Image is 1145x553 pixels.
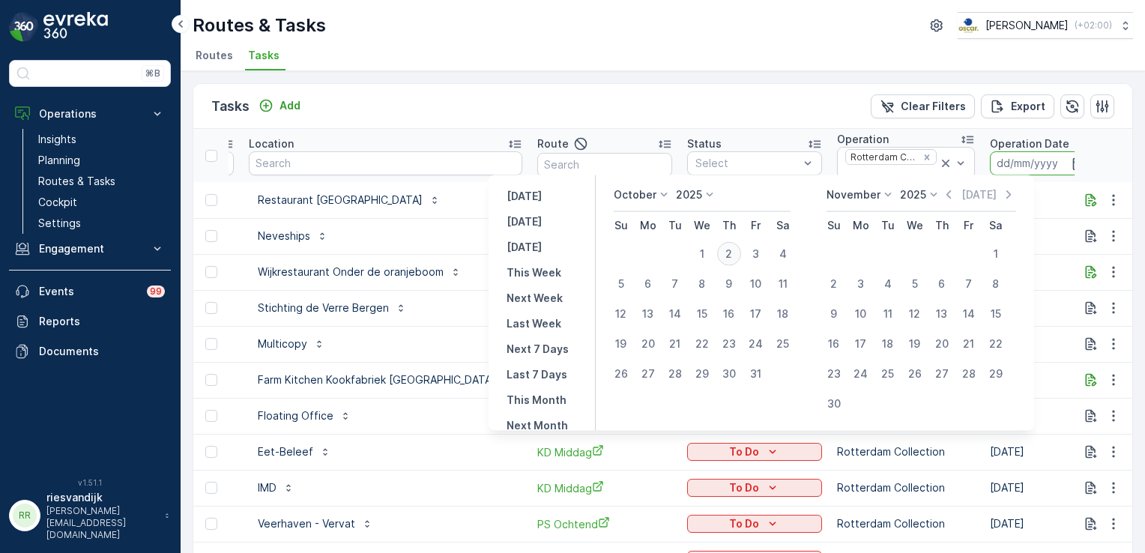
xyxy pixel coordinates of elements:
[609,272,633,296] div: 5
[771,272,795,296] div: 11
[930,302,954,326] div: 13
[9,336,171,366] a: Documents
[205,266,217,278] div: Toggle Row Selected
[849,332,873,356] div: 17
[39,344,165,359] p: Documents
[981,94,1054,118] button: Export
[507,291,563,306] p: Next Week
[39,241,141,256] p: Engagement
[258,300,389,315] p: Stichting de Verre Bergen
[507,240,542,255] p: [DATE]
[874,212,901,239] th: Tuesday
[38,153,80,168] p: Planning
[876,302,900,326] div: 11
[903,362,927,386] div: 26
[507,342,569,357] p: Next 7 Days
[507,316,561,331] p: Last Week
[716,212,743,239] th: Thursday
[900,187,926,202] p: 2025
[636,332,660,356] div: 20
[822,302,846,326] div: 9
[919,151,935,163] div: Remove Rotterdam Collection
[507,393,567,408] p: This Month
[837,480,975,495] p: Rotterdam Collection
[729,480,759,495] p: To Do
[32,213,171,234] a: Settings
[958,17,979,34] img: basis-logo_rgb2x.png
[507,418,568,433] p: Next Month
[930,272,954,296] div: 6
[990,151,1093,175] input: dd/mm/yyyy
[249,224,337,248] button: Neveships
[537,480,672,496] span: KD Middag
[770,212,797,239] th: Saturday
[258,336,307,351] p: Multicopy
[501,213,548,231] button: Today
[635,212,662,239] th: Monday
[249,151,522,175] input: Search
[205,410,217,422] div: Toggle Row Selected
[955,212,982,239] th: Friday
[537,516,672,532] a: PS Ochtend
[903,332,927,356] div: 19
[205,446,217,458] div: Toggle Row Selected
[690,332,714,356] div: 22
[928,212,955,239] th: Thursday
[205,230,217,242] div: Toggle Row Selected
[249,368,522,392] button: Farm Kitchen Kookfabriek [GEOGRAPHIC_DATA]
[662,212,689,239] th: Tuesday
[507,265,561,280] p: This Week
[32,150,171,171] a: Planning
[687,443,822,461] button: To Do
[848,212,874,239] th: Monday
[961,187,997,202] p: [DATE]
[211,96,250,117] p: Tasks
[957,362,981,386] div: 28
[663,362,687,386] div: 28
[39,284,138,299] p: Events
[901,99,966,114] p: Clear Filters
[930,332,954,356] div: 20
[249,136,294,151] p: Location
[205,302,217,314] div: Toggle Row Selected
[249,476,303,500] button: IMD
[876,272,900,296] div: 4
[958,12,1133,39] button: [PERSON_NAME](+02:00)
[837,516,975,531] p: Rotterdam Collection
[507,189,542,204] p: [DATE]
[982,212,1009,239] th: Saturday
[249,188,450,212] button: Restaurant [GEOGRAPHIC_DATA]
[849,302,873,326] div: 10
[32,171,171,192] a: Routes & Tasks
[663,272,687,296] div: 7
[38,195,77,210] p: Cockpit
[930,362,954,386] div: 27
[744,302,768,326] div: 17
[46,490,157,505] p: riesvandijk
[193,13,326,37] p: Routes & Tasks
[501,315,567,333] button: Last Week
[43,12,108,42] img: logo_dark-DEwI_e13.png
[249,260,471,284] button: Wijkrestaurant Onder de oranjeboom
[690,362,714,386] div: 29
[258,372,495,387] p: Farm Kitchen Kookfabriek [GEOGRAPHIC_DATA]
[687,515,822,533] button: To Do
[984,362,1008,386] div: 29
[771,332,795,356] div: 25
[717,242,741,266] div: 2
[205,374,217,386] div: Toggle Row Selected
[636,362,660,386] div: 27
[729,516,759,531] p: To Do
[990,136,1069,151] p: Operation Date
[9,99,171,129] button: Operations
[876,362,900,386] div: 25
[771,302,795,326] div: 18
[501,238,548,256] button: Tomorrow
[729,444,759,459] p: To Do
[957,272,981,296] div: 7
[501,417,574,435] button: Next Month
[849,362,873,386] div: 24
[837,132,889,147] p: Operation
[501,366,573,384] button: Last 7 Days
